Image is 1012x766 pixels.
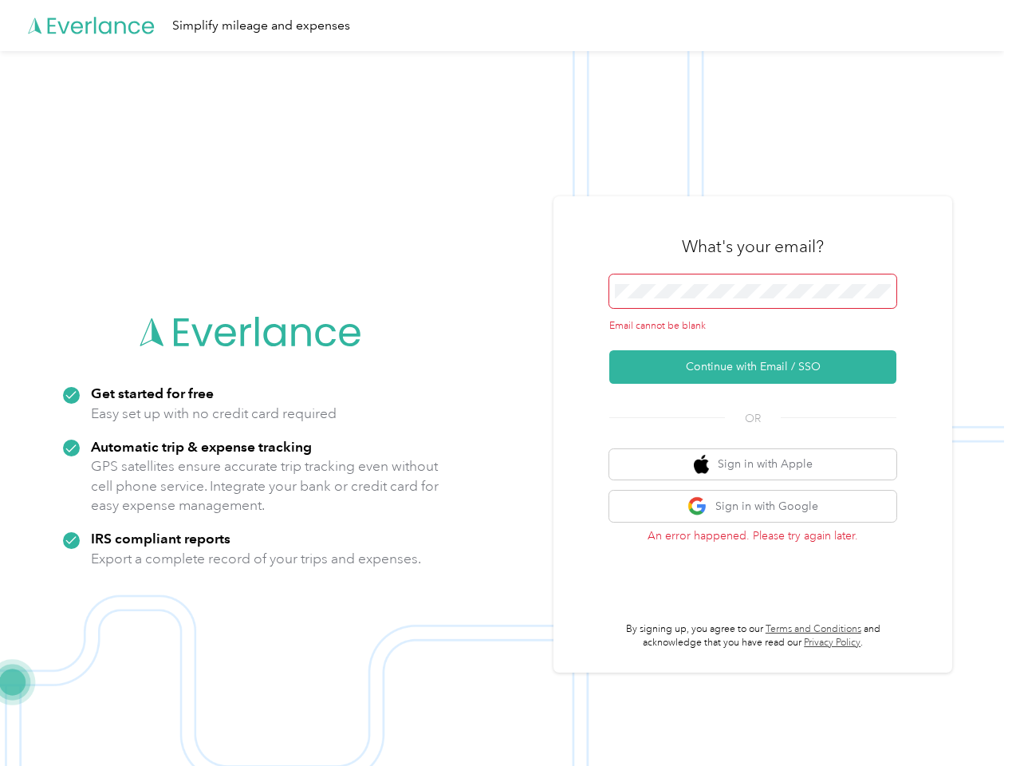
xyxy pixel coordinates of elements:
[687,496,707,516] img: google logo
[609,527,896,544] p: An error happened. Please try again later.
[609,622,896,650] p: By signing up, you agree to our and acknowledge that you have read our .
[694,455,710,475] img: apple logo
[91,456,439,515] p: GPS satellites ensure accurate trip tracking even without cell phone service. Integrate your bank...
[609,491,896,522] button: google logoSign in with Google
[609,319,896,334] div: Email cannot be blank
[766,623,861,635] a: Terms and Conditions
[91,530,230,547] strong: IRS compliant reports
[91,438,312,455] strong: Automatic trip & expense tracking
[609,350,896,384] button: Continue with Email / SSO
[172,16,350,36] div: Simplify mileage and expenses
[91,549,421,569] p: Export a complete record of your trips and expenses.
[609,449,896,480] button: apple logoSign in with Apple
[91,404,337,424] p: Easy set up with no credit card required
[682,235,824,258] h3: What's your email?
[804,637,860,649] a: Privacy Policy
[91,385,214,401] strong: Get started for free
[725,410,781,427] span: OR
